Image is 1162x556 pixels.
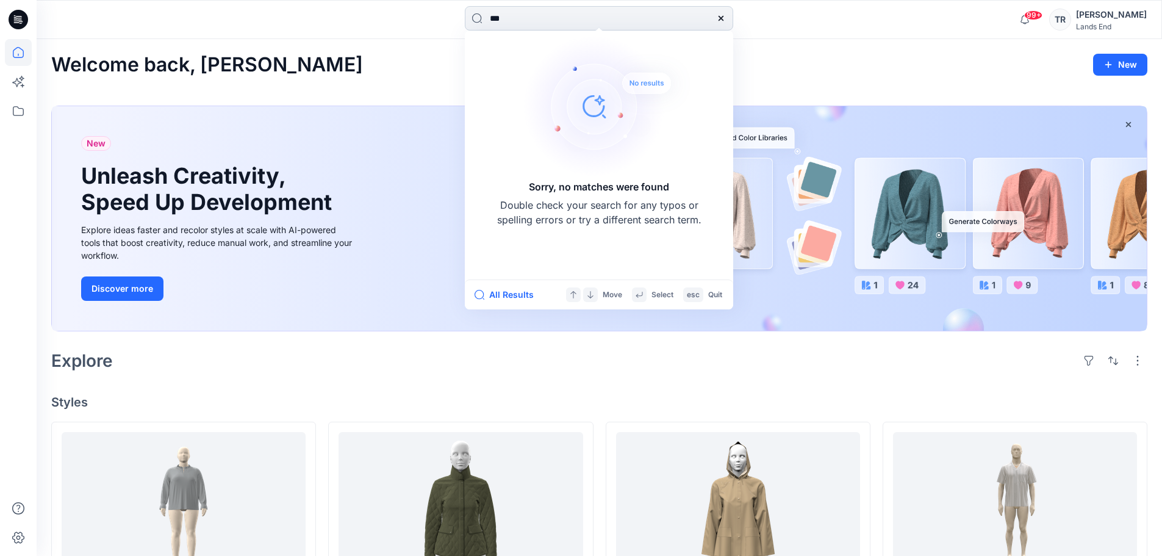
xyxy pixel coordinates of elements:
button: All Results [475,287,542,302]
p: Quit [708,289,722,301]
button: New [1093,54,1147,76]
p: Move [603,289,622,301]
h2: Welcome back, [PERSON_NAME] [51,54,363,76]
div: Explore ideas faster and recolor styles at scale with AI-powered tools that boost creativity, red... [81,223,356,262]
button: Discover more [81,276,163,301]
h1: Unleash Creativity, Speed Up Development [81,163,337,215]
div: Lands End [1076,22,1147,31]
a: Discover more [81,276,356,301]
p: esc [687,289,700,301]
h5: Sorry, no matches were found [529,179,669,194]
h2: Explore [51,351,113,370]
p: Select [651,289,673,301]
span: New [87,136,106,151]
img: Sorry, no matches were found [523,33,694,179]
div: TR [1049,9,1071,31]
p: Double check your search for any typos or spelling errors or try a different search term. [495,198,703,227]
h4: Styles [51,395,1147,410]
div: [PERSON_NAME] [1076,7,1147,22]
span: 99+ [1024,10,1042,20]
